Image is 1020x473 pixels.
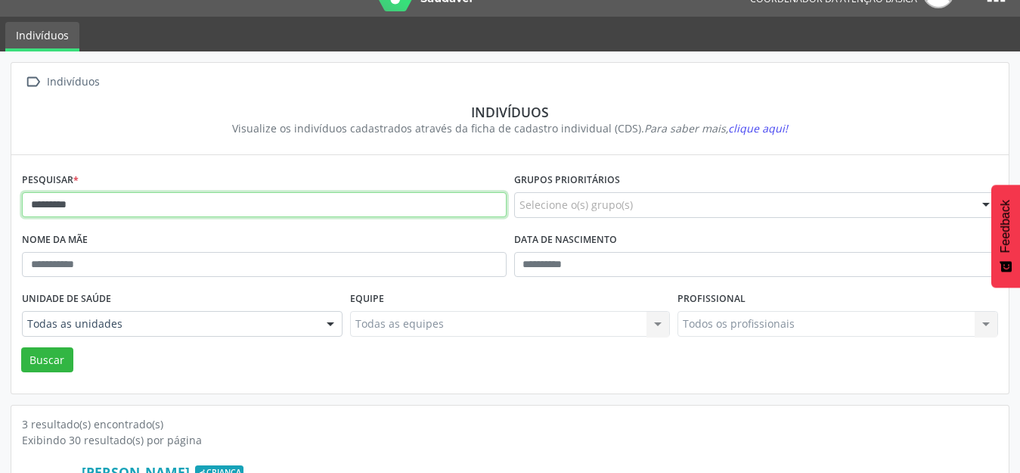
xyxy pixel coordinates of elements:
[22,169,79,192] label: Pesquisar
[728,121,788,135] span: clique aqui!
[22,416,998,432] div: 3 resultado(s) encontrado(s)
[644,121,788,135] i: Para saber mais,
[33,104,987,120] div: Indivíduos
[22,71,44,93] i: 
[677,288,746,311] label: Profissional
[991,185,1020,288] button: Feedback - Mostrar pesquisa
[22,71,102,93] a:  Indivíduos
[350,288,384,311] label: Equipe
[44,71,102,93] div: Indivíduos
[22,229,88,252] label: Nome da mãe
[22,432,998,448] div: Exibindo 30 resultado(s) por página
[33,120,987,136] div: Visualize os indivíduos cadastrados através da ficha de cadastro individual (CDS).
[27,316,312,331] span: Todas as unidades
[21,347,73,373] button: Buscar
[22,288,111,311] label: Unidade de saúde
[519,197,633,213] span: Selecione o(s) grupo(s)
[5,22,79,51] a: Indivíduos
[514,229,617,252] label: Data de nascimento
[999,200,1012,253] span: Feedback
[514,169,620,192] label: Grupos prioritários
